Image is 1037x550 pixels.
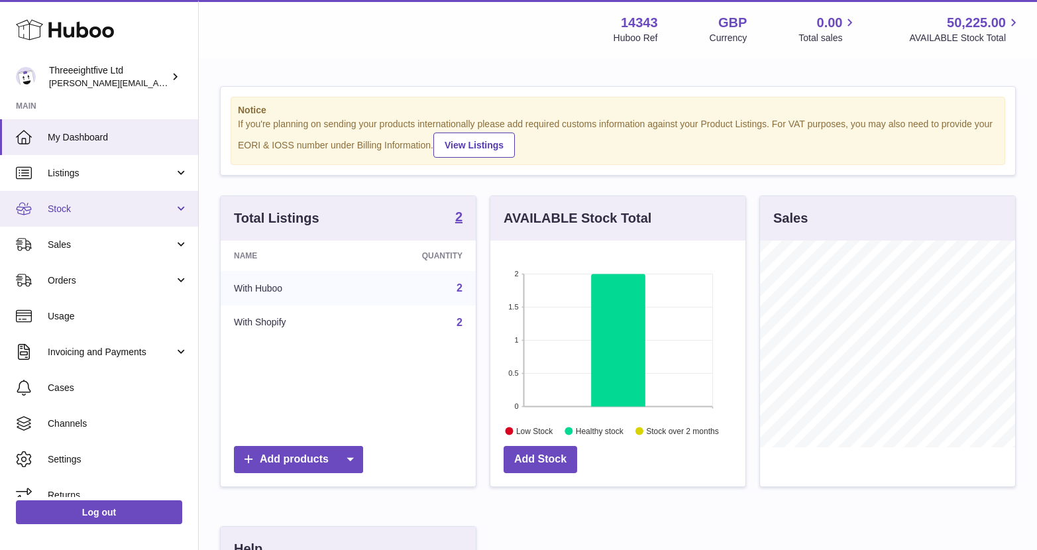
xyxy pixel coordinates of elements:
span: Channels [48,417,188,430]
div: Huboo Ref [614,32,658,44]
text: Healthy stock [576,426,624,435]
text: Low Stock [516,426,553,435]
a: Add Stock [504,446,577,473]
h3: AVAILABLE Stock Total [504,209,651,227]
span: Listings [48,167,174,180]
text: 1 [514,336,518,344]
span: [PERSON_NAME][EMAIL_ADDRESS][DOMAIN_NAME] [49,78,266,88]
span: Invoicing and Payments [48,346,174,358]
strong: GBP [718,14,747,32]
text: Stock over 2 months [646,426,718,435]
span: Total sales [798,32,857,44]
a: 0.00 Total sales [798,14,857,44]
span: Stock [48,203,174,215]
th: Name [221,241,358,271]
span: AVAILABLE Stock Total [909,32,1021,44]
span: Sales [48,239,174,251]
a: 2 [457,317,463,328]
span: Cases [48,382,188,394]
text: 0.5 [508,369,518,377]
a: Log out [16,500,182,524]
th: Quantity [358,241,476,271]
span: Returns [48,489,188,502]
a: View Listings [433,133,515,158]
td: With Shopify [221,305,358,340]
div: Threeeightfive Ltd [49,64,168,89]
text: 0 [514,402,518,410]
strong: Notice [238,104,998,117]
span: My Dashboard [48,131,188,144]
a: 2 [457,282,463,294]
strong: 14343 [621,14,658,32]
img: james@threeeightfive.co [16,67,36,87]
span: 0.00 [817,14,843,32]
a: 50,225.00 AVAILABLE Stock Total [909,14,1021,44]
span: Orders [48,274,174,287]
h3: Sales [773,209,808,227]
td: With Huboo [221,271,358,305]
span: Settings [48,453,188,466]
div: Currency [710,32,747,44]
span: Usage [48,310,188,323]
a: Add products [234,446,363,473]
text: 1.5 [508,303,518,311]
strong: 2 [455,210,463,223]
div: If you're planning on sending your products internationally please add required customs informati... [238,118,998,158]
text: 2 [514,270,518,278]
h3: Total Listings [234,209,319,227]
a: 2 [455,210,463,226]
span: 50,225.00 [947,14,1006,32]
